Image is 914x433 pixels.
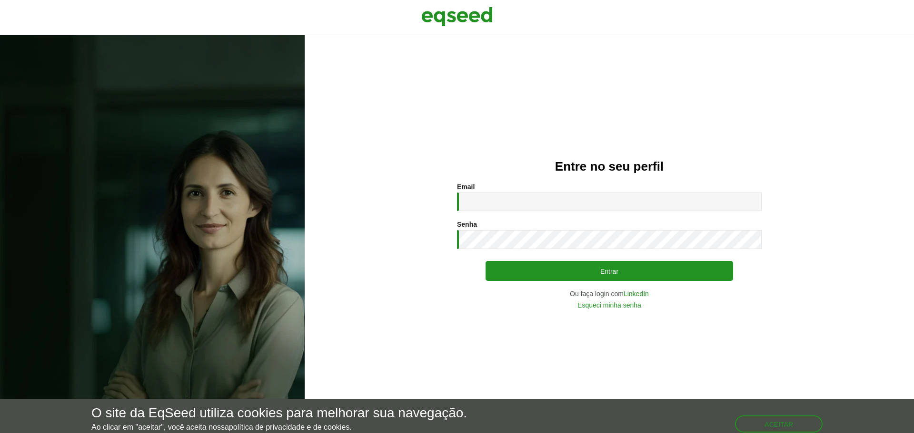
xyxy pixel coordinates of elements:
a: Esqueci minha senha [577,302,641,308]
div: Ou faça login com [457,290,762,297]
h5: O site da EqSeed utiliza cookies para melhorar sua navegação. [91,406,467,421]
h2: Entre no seu perfil [324,160,895,173]
button: Aceitar [735,415,823,433]
img: EqSeed Logo [421,5,493,29]
label: Senha [457,221,477,228]
label: Email [457,183,475,190]
button: Entrar [486,261,733,281]
p: Ao clicar em "aceitar", você aceita nossa . [91,423,467,432]
a: LinkedIn [624,290,649,297]
a: política de privacidade e de cookies [229,423,350,431]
